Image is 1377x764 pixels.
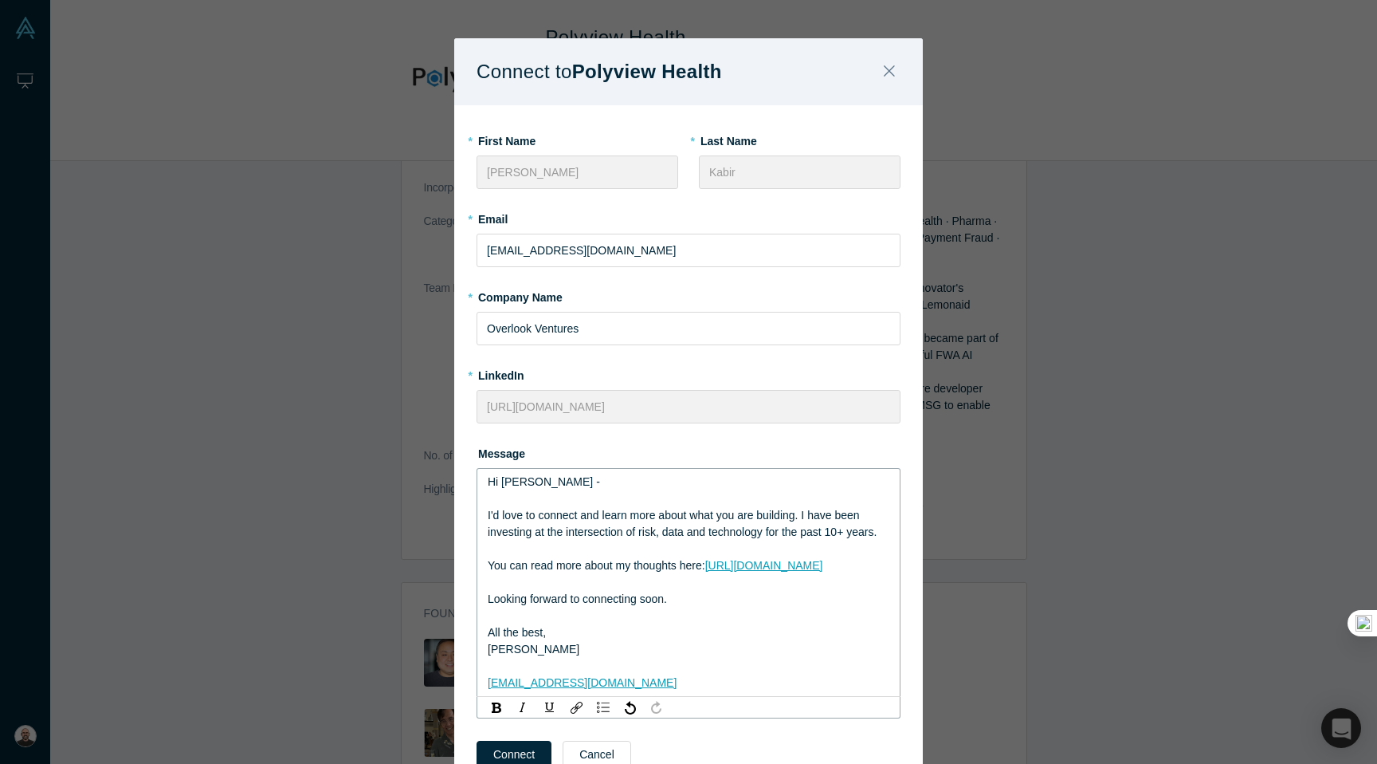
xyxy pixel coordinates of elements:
[488,475,600,488] span: Hi [PERSON_NAME] -
[477,440,900,463] label: Message
[483,699,563,715] div: rdw-inline-control
[477,128,678,150] label: First Name
[477,468,900,697] div: rdw-wrapper
[486,699,506,715] div: Bold
[1355,615,1372,632] img: one_i.png
[488,626,546,639] span: All the best,
[488,676,677,689] a: [EMAIL_ADDRESS][DOMAIN_NAME]
[620,699,640,715] div: Undo
[567,699,586,715] div: Link
[699,128,900,150] label: Last Name
[477,284,900,306] label: Company Name
[590,699,617,715] div: rdw-list-control
[488,593,667,605] span: Looking forward to connecting soon.
[477,206,900,228] label: Email
[705,559,823,572] a: [URL][DOMAIN_NAME]
[593,699,614,715] div: Unordered
[873,55,906,89] button: Close
[539,699,560,715] div: Underline
[646,699,666,715] div: Redo
[488,643,579,656] span: [PERSON_NAME]
[617,699,669,715] div: rdw-history-control
[563,699,590,715] div: rdw-link-control
[488,509,877,538] span: I'd love to connect and learn more about what you are building. I have been investing at the inte...
[477,55,750,89] h1: Connect to
[572,61,722,82] b: Polyview Health
[512,699,533,715] div: Italic
[477,362,524,384] label: LinkedIn
[488,474,890,691] div: rdw-editor
[477,696,900,719] div: rdw-toolbar
[488,559,705,572] span: You can read more about my thoughts here:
